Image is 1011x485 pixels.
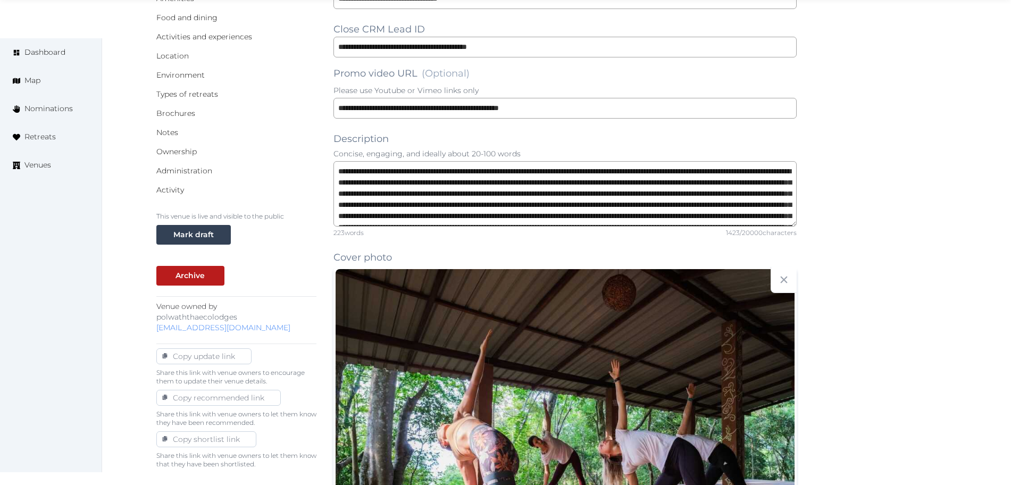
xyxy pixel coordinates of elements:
[333,66,470,81] label: Promo video URL
[169,351,239,362] div: Copy update link
[156,185,184,195] a: Activity
[333,229,364,237] div: 223 words
[24,160,51,171] span: Venues
[422,68,470,79] span: (Optional)
[726,229,797,237] div: 1423 / 20000 characters
[156,89,218,99] a: Types of retreats
[156,51,189,61] a: Location
[24,47,65,58] span: Dashboard
[156,266,224,286] button: Archive
[24,103,73,114] span: Nominations
[333,148,797,159] p: Concise, engaging, and ideally about 20-100 words
[156,70,205,80] a: Environment
[156,166,212,175] a: Administration
[156,212,316,221] p: This venue is live and visible to the public
[156,369,316,386] p: Share this link with venue owners to encourage them to update their venue details.
[156,147,197,156] a: Ownership
[156,390,281,406] button: Copy recommended link
[24,131,56,143] span: Retreats
[176,270,205,281] div: Archive
[156,312,237,322] span: polwaththaecolodges
[156,451,316,469] p: Share this link with venue owners to let them know that they have been shortlisted.
[173,229,214,240] div: Mark draft
[333,85,797,96] p: Please use Youtube or Vimeo links only
[333,22,425,37] label: Close CRM Lead ID
[169,434,244,445] div: Copy shortlist link
[156,32,252,41] a: Activities and experiences
[156,323,290,332] a: [EMAIL_ADDRESS][DOMAIN_NAME]
[24,75,40,86] span: Map
[169,392,269,403] div: Copy recommended link
[156,128,178,137] a: Notes
[156,410,316,427] p: Share this link with venue owners to let them know they have been recommended.
[156,225,231,245] button: Mark draft
[156,431,256,447] button: Copy shortlist link
[333,131,389,146] label: Description
[156,13,218,22] a: Food and dining
[156,108,195,118] a: Brochures
[333,250,392,265] label: Cover photo
[156,348,252,364] button: Copy update link
[156,301,316,333] p: Venue owned by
